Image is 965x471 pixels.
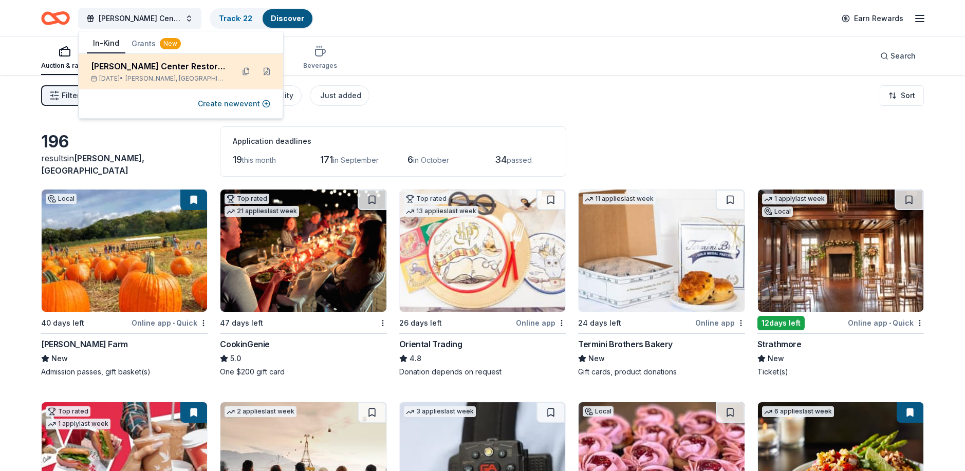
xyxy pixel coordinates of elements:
[762,206,793,217] div: Local
[51,352,68,365] span: New
[41,131,208,152] div: 196
[695,316,745,329] div: Online app
[46,406,90,417] div: Top rated
[125,74,226,83] span: [PERSON_NAME], [GEOGRAPHIC_DATA]
[757,316,805,330] div: 12 days left
[762,194,827,204] div: 1 apply last week
[225,194,269,204] div: Top rated
[220,190,386,312] img: Image for CookinGenie
[836,9,910,28] a: Earn Rewards
[848,316,924,329] div: Online app Quick
[889,319,891,327] span: •
[399,317,442,329] div: 26 days left
[46,194,77,204] div: Local
[579,190,744,312] img: Image for Termini Brothers Bakery
[41,85,88,106] button: Filter2
[230,352,241,365] span: 5.0
[578,338,673,350] div: Termini Brothers Bakery
[42,190,207,312] img: Image for Gaver Farm
[220,338,270,350] div: CookinGenie
[303,62,337,70] div: Beverages
[41,338,128,350] div: [PERSON_NAME] Farm
[413,156,449,164] span: in October
[583,406,614,417] div: Local
[99,12,181,25] span: [PERSON_NAME] Center Restoration
[198,98,270,110] button: Create newevent
[404,206,478,217] div: 13 applies last week
[757,338,802,350] div: Strathmore
[233,154,242,165] span: 19
[132,316,208,329] div: Online app Quick
[303,41,337,75] button: Beverages
[41,367,208,377] div: Admission passes, gift basket(s)
[242,156,276,164] span: this month
[399,367,566,377] div: Donation depends on request
[516,316,566,329] div: Online app
[507,156,532,164] span: passed
[758,190,923,312] img: Image for Strathmore
[880,85,924,106] button: Sort
[320,89,361,102] div: Just added
[41,317,84,329] div: 40 days left
[220,317,263,329] div: 47 days left
[41,62,88,70] div: Auction & raffle
[583,194,656,204] div: 11 applies last week
[404,406,476,417] div: 3 applies last week
[901,89,915,102] span: Sort
[399,338,462,350] div: Oriental Trading
[220,189,386,377] a: Image for CookinGenieTop rated21 applieslast week47 days leftCookinGenie5.0One $200 gift card
[41,152,208,177] div: results
[62,89,80,102] span: Filter
[220,367,386,377] div: One $200 gift card
[46,419,110,429] div: 1 apply last week
[407,154,413,165] span: 6
[410,352,421,365] span: 4.8
[404,194,449,204] div: Top rated
[233,135,553,147] div: Application deadlines
[588,352,605,365] span: New
[399,189,566,377] a: Image for Oriental TradingTop rated13 applieslast week26 days leftOnline appOriental Trading4.8Do...
[578,189,745,377] a: Image for Termini Brothers Bakery11 applieslast week24 days leftOnline appTermini Brothers Bakery...
[91,60,226,72] div: [PERSON_NAME] Center Restoration
[762,406,834,417] div: 6 applies last week
[41,153,144,176] span: in
[271,14,304,23] a: Discover
[872,46,924,66] button: Search
[91,74,226,83] div: [DATE] •
[320,154,333,165] span: 171
[160,38,181,49] div: New
[495,154,507,165] span: 34
[78,8,201,29] button: [PERSON_NAME] Center Restoration
[310,85,369,106] button: Just added
[333,156,379,164] span: in September
[225,406,296,417] div: 2 applies last week
[219,14,252,23] a: Track· 22
[578,317,621,329] div: 24 days left
[41,153,144,176] span: [PERSON_NAME], [GEOGRAPHIC_DATA]
[757,189,924,377] a: Image for Strathmore1 applylast weekLocal12days leftOnline app•QuickStrathmoreNewTicket(s)
[87,34,125,53] button: In-Kind
[890,50,916,62] span: Search
[768,352,784,365] span: New
[41,6,70,30] a: Home
[225,206,299,217] div: 21 applies last week
[210,8,313,29] button: Track· 22Discover
[578,367,745,377] div: Gift cards, product donations
[757,367,924,377] div: Ticket(s)
[125,34,187,53] button: Grants
[400,190,565,312] img: Image for Oriental Trading
[41,41,88,75] button: Auction & raffle
[173,319,175,327] span: •
[41,189,208,377] a: Image for Gaver FarmLocal40 days leftOnline app•Quick[PERSON_NAME] FarmNewAdmission passes, gift ...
